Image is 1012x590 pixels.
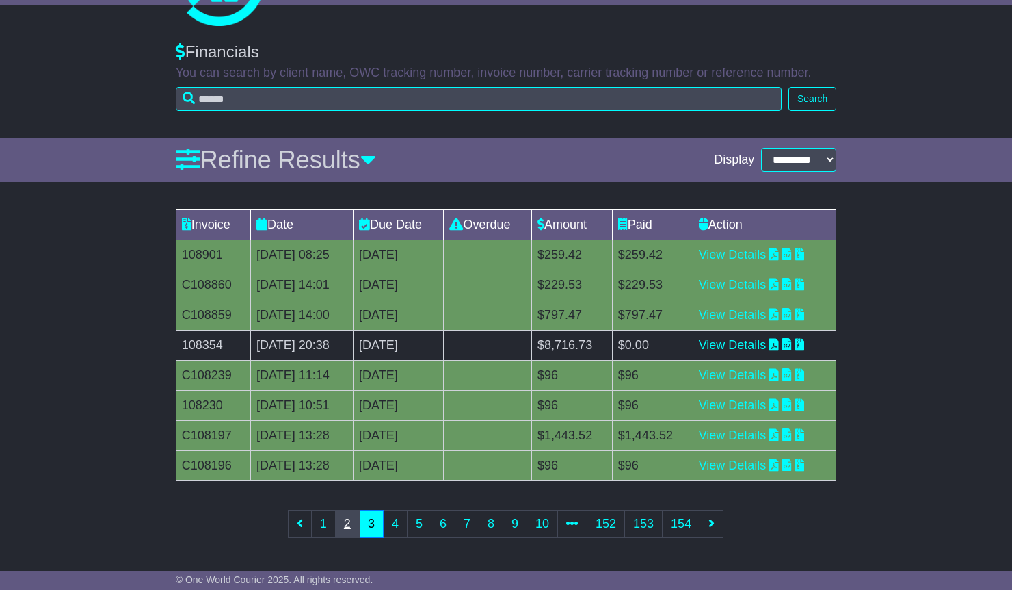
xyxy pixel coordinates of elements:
td: C108239 [176,360,250,390]
td: [DATE] [354,420,444,450]
td: [DATE] 10:51 [250,390,353,420]
td: [DATE] [354,330,444,360]
td: [DATE] 13:28 [250,420,353,450]
td: [DATE] [354,360,444,390]
td: $797.47 [532,300,613,330]
p: You can search by client name, OWC tracking number, invoice number, carrier tracking number or re... [176,66,837,81]
td: 108354 [176,330,250,360]
a: View Details [699,308,767,322]
td: [DATE] [354,240,444,270]
a: 9 [503,510,527,538]
td: [DATE] 13:28 [250,450,353,480]
td: $96 [612,360,693,390]
td: $259.42 [532,240,613,270]
td: C108859 [176,300,250,330]
td: C108196 [176,450,250,480]
a: Refine Results [176,146,376,174]
a: View Details [699,459,767,472]
a: 3 [359,510,384,538]
td: 108230 [176,390,250,420]
td: [DATE] 20:38 [250,330,353,360]
td: [DATE] 08:25 [250,240,353,270]
td: $8,716.73 [532,330,613,360]
td: $259.42 [612,240,693,270]
span: Display [714,153,754,168]
a: 5 [407,510,431,538]
td: Overdue [444,209,532,240]
td: [DATE] [354,450,444,480]
a: View Details [699,428,767,442]
td: Action [693,209,836,240]
td: [DATE] 11:14 [250,360,353,390]
td: Paid [612,209,693,240]
a: 10 [527,510,558,538]
a: 1 [311,510,336,538]
a: 4 [383,510,408,538]
td: $1,443.52 [612,420,693,450]
a: View Details [699,278,767,292]
a: 7 [455,510,479,538]
td: [DATE] 14:01 [250,270,353,300]
td: $96 [532,450,613,480]
a: View Details [699,248,767,261]
td: C108860 [176,270,250,300]
div: Financials [176,42,837,62]
td: Amount [532,209,613,240]
td: $229.53 [532,270,613,300]
td: $96 [532,390,613,420]
td: $1,443.52 [532,420,613,450]
a: 6 [431,510,455,538]
span: © One World Courier 2025. All rights reserved. [176,574,373,585]
td: C108197 [176,420,250,450]
a: View Details [699,398,767,412]
a: View Details [699,338,767,352]
button: Search [788,87,836,111]
a: 154 [662,510,700,538]
td: $797.47 [612,300,693,330]
td: Due Date [354,209,444,240]
td: $96 [532,360,613,390]
td: [DATE] 14:00 [250,300,353,330]
a: 2 [335,510,360,538]
td: 108901 [176,240,250,270]
td: $96 [612,450,693,480]
a: 152 [587,510,625,538]
a: View Details [699,368,767,382]
a: 8 [479,510,503,538]
a: 153 [624,510,663,538]
td: [DATE] [354,390,444,420]
td: Date [250,209,353,240]
td: $229.53 [612,270,693,300]
td: $0.00 [612,330,693,360]
td: [DATE] [354,300,444,330]
td: [DATE] [354,270,444,300]
td: Invoice [176,209,250,240]
td: $96 [612,390,693,420]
